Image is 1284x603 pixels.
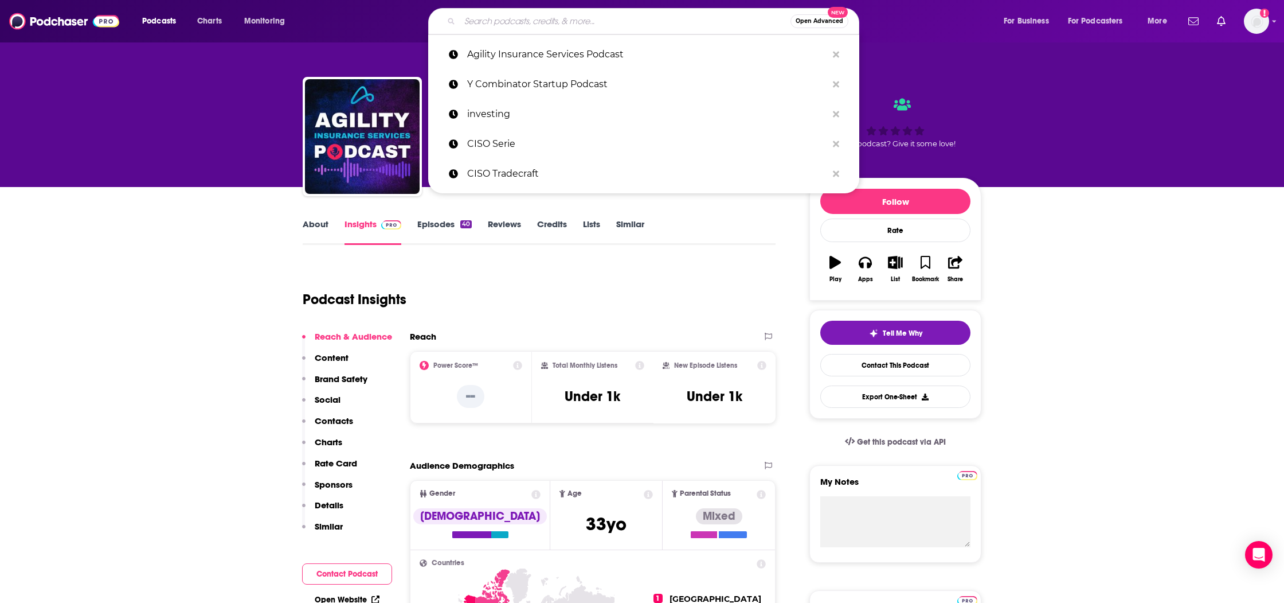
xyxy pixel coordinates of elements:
div: Mixed [696,508,742,524]
button: Follow [820,189,970,214]
div: Apps [858,276,873,283]
p: Brand Safety [315,374,367,384]
button: Apps [850,248,880,290]
button: Play [820,248,850,290]
button: Contacts [302,415,353,437]
a: Credits [537,219,567,245]
h2: Power Score™ [433,361,478,369]
a: Episodes40 [417,219,472,245]
button: Social [302,394,340,415]
a: Agility Insurance Services Podcast [428,40,859,69]
button: open menu [134,12,191,30]
button: Reach & Audience [302,331,392,352]
img: Podchaser Pro [381,220,401,229]
p: Reach & Audience [315,331,392,342]
span: 33 yo [586,513,627,535]
button: Bookmark [910,248,940,290]
p: CISO Serie [467,129,827,159]
a: About [303,219,328,245]
button: Charts [302,437,342,458]
button: Content [302,352,349,374]
div: Open Intercom Messenger [1245,541,1273,569]
span: Tell Me Why [883,329,922,338]
span: Open Advanced [796,18,843,24]
p: Content [315,352,349,363]
img: Agility Insurance Services Podcast [305,79,420,194]
svg: Add a profile image [1260,9,1269,18]
span: For Business [1004,13,1049,29]
a: investing [428,99,859,129]
img: tell me why sparkle [869,329,878,338]
a: Show notifications dropdown [1212,11,1230,31]
a: Charts [190,12,229,30]
p: Similar [315,521,343,532]
img: Podchaser - Follow, Share and Rate Podcasts [9,10,119,32]
span: Logged in as thomaskoenig [1244,9,1269,34]
label: My Notes [820,476,970,496]
a: CISO Serie [428,129,859,159]
div: List [891,276,900,283]
h1: Podcast Insights [303,291,406,308]
a: InsightsPodchaser Pro [345,219,401,245]
span: Countries [432,559,464,567]
p: investing [467,99,827,129]
button: open menu [1060,12,1140,30]
span: Gender [429,490,455,497]
button: Rate Card [302,458,357,479]
p: Y Combinator Startup Podcast [467,69,827,99]
div: Search podcasts, credits, & more... [439,8,870,34]
button: open menu [236,12,300,30]
span: Good podcast? Give it some love! [835,139,956,148]
span: New [828,7,848,18]
button: Export One-Sheet [820,386,970,408]
h2: Audience Demographics [410,460,514,471]
button: Contact Podcast [302,563,392,585]
a: CISO Tradecraft [428,159,859,189]
button: Open AdvancedNew [790,14,848,28]
h3: Under 1k [687,388,742,405]
img: Podchaser Pro [957,471,977,480]
button: Details [302,500,343,521]
h2: New Episode Listens [674,361,737,369]
a: Lists [583,219,600,245]
span: Podcasts [142,13,176,29]
img: User Profile [1244,9,1269,34]
button: open menu [996,12,1063,30]
div: Bookmark [912,276,939,283]
a: Get this podcast via API [836,428,955,456]
h3: Under 1k [565,388,620,405]
p: Contacts [315,415,353,426]
button: open menu [1140,12,1181,30]
span: 1 [653,594,663,603]
span: Parental Status [680,490,731,497]
h2: Total Monthly Listens [553,361,617,369]
button: tell me why sparkleTell Me Why [820,321,970,345]
input: Search podcasts, credits, & more... [460,12,790,30]
span: More [1148,13,1167,29]
span: For Podcasters [1068,13,1123,29]
p: Social [315,394,340,405]
a: Reviews [488,219,521,245]
p: Charts [315,437,342,448]
p: Agility Insurance Services Podcast [467,40,827,69]
h2: Reach [410,331,436,342]
div: Rate [820,219,970,242]
p: CISO Tradecraft [467,159,827,189]
button: Brand Safety [302,374,367,395]
button: List [880,248,910,290]
a: Show notifications dropdown [1184,11,1203,31]
div: Good podcast? Give it some love! [809,87,981,158]
div: 40 [460,220,472,228]
span: Monitoring [244,13,285,29]
p: Sponsors [315,479,353,490]
button: Show profile menu [1244,9,1269,34]
button: Share [941,248,970,290]
span: Charts [197,13,222,29]
a: Pro website [957,469,977,480]
a: Y Combinator Startup Podcast [428,69,859,99]
button: Similar [302,521,343,542]
span: Get this podcast via API [857,437,946,447]
div: Share [948,276,963,283]
p: Details [315,500,343,511]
